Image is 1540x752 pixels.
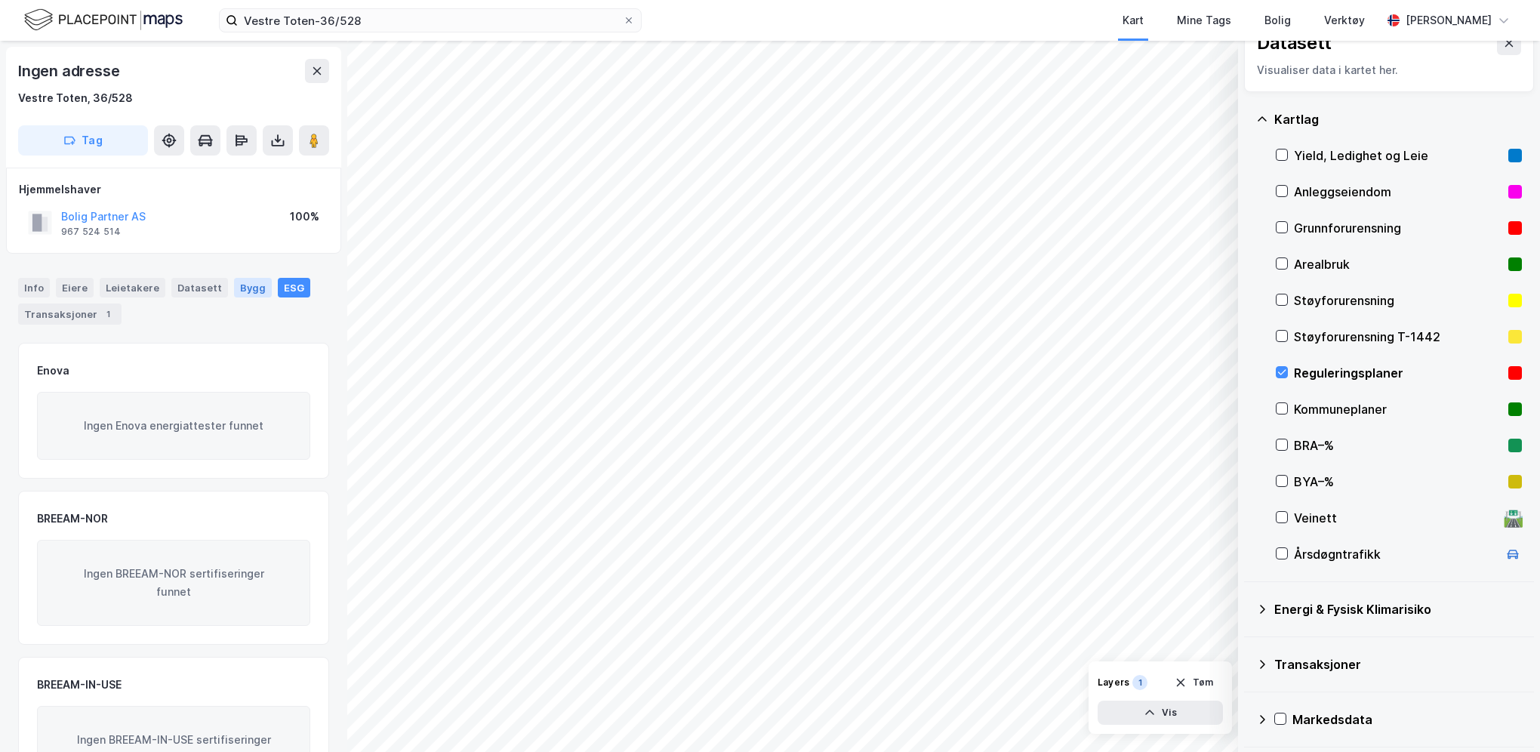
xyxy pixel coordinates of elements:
div: Kontrollprogram for chat [1465,680,1540,752]
div: BYA–% [1294,473,1502,491]
div: Hjemmelshaver [19,180,328,199]
button: Tøm [1165,670,1223,695]
div: Ingen BREEAM-NOR sertifiseringer funnet [37,540,310,626]
iframe: Chat Widget [1465,680,1540,752]
div: Visualiser data i kartet her. [1257,61,1521,79]
div: Grunnforurensning [1294,219,1502,237]
img: logo.f888ab2527a4732fd821a326f86c7f29.svg [24,7,183,33]
div: Støyforurensning [1294,291,1502,310]
div: Ingen Enova energiattester funnet [37,392,310,460]
div: BRA–% [1294,436,1502,455]
div: 1 [1132,675,1147,690]
div: Kart [1123,11,1144,29]
input: Søk på adresse, matrikkel, gårdeiere, leietakere eller personer [238,9,623,32]
div: Markedsdata [1292,710,1522,729]
div: Datasett [1257,31,1332,55]
div: Eiere [56,278,94,297]
div: Bolig [1264,11,1291,29]
div: Vestre Toten, 36/528 [18,89,133,107]
div: [PERSON_NAME] [1406,11,1492,29]
div: BREEAM-IN-USE [37,676,122,694]
div: Ingen adresse [18,59,122,83]
div: Transaksjoner [18,304,122,325]
div: Arealbruk [1294,255,1502,273]
div: Datasett [171,278,228,297]
div: 🛣️ [1503,508,1523,528]
div: ESG [278,278,310,297]
div: Enova [37,362,69,380]
div: Anleggseiendom [1294,183,1502,201]
div: Kommuneplaner [1294,400,1502,418]
div: Veinett [1294,509,1498,527]
div: Yield, Ledighet og Leie [1294,146,1502,165]
div: Mine Tags [1177,11,1231,29]
div: Leietakere [100,278,165,297]
div: 967 524 514 [61,226,121,238]
div: Årsdøgntrafikk [1294,545,1498,563]
div: Layers [1098,676,1129,689]
div: Verktøy [1324,11,1365,29]
div: Støyforurensning T-1442 [1294,328,1502,346]
button: Vis [1098,701,1223,725]
div: Bygg [234,278,272,297]
div: 1 [100,307,115,322]
div: BREEAM-NOR [37,510,108,528]
div: Reguleringsplaner [1294,364,1502,382]
div: Transaksjoner [1274,655,1522,673]
button: Tag [18,125,148,156]
div: Info [18,278,50,297]
div: Energi & Fysisk Klimarisiko [1274,600,1522,618]
div: Kartlag [1274,110,1522,128]
div: 100% [290,208,319,226]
